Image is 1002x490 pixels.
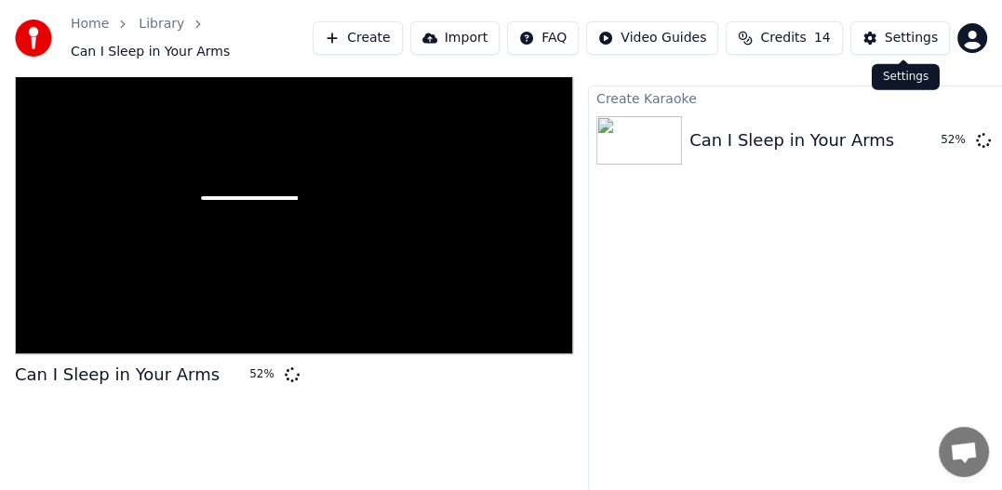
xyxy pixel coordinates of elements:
[850,21,950,55] button: Settings
[71,43,230,61] span: Can I Sleep in Your Arms
[15,362,220,388] div: Can I Sleep in Your Arms
[689,127,894,153] div: Can I Sleep in Your Arms
[939,427,989,477] div: Open chat
[71,15,109,33] a: Home
[872,64,940,90] div: Settings
[313,21,403,55] button: Create
[885,29,938,47] div: Settings
[249,367,277,382] div: 52 %
[586,21,718,55] button: Video Guides
[139,15,184,33] a: Library
[814,29,831,47] span: 14
[726,21,842,55] button: Credits14
[760,29,806,47] span: Credits
[71,15,313,61] nav: breadcrumb
[941,133,969,148] div: 52 %
[15,20,52,57] img: youka
[507,21,579,55] button: FAQ
[410,21,500,55] button: Import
